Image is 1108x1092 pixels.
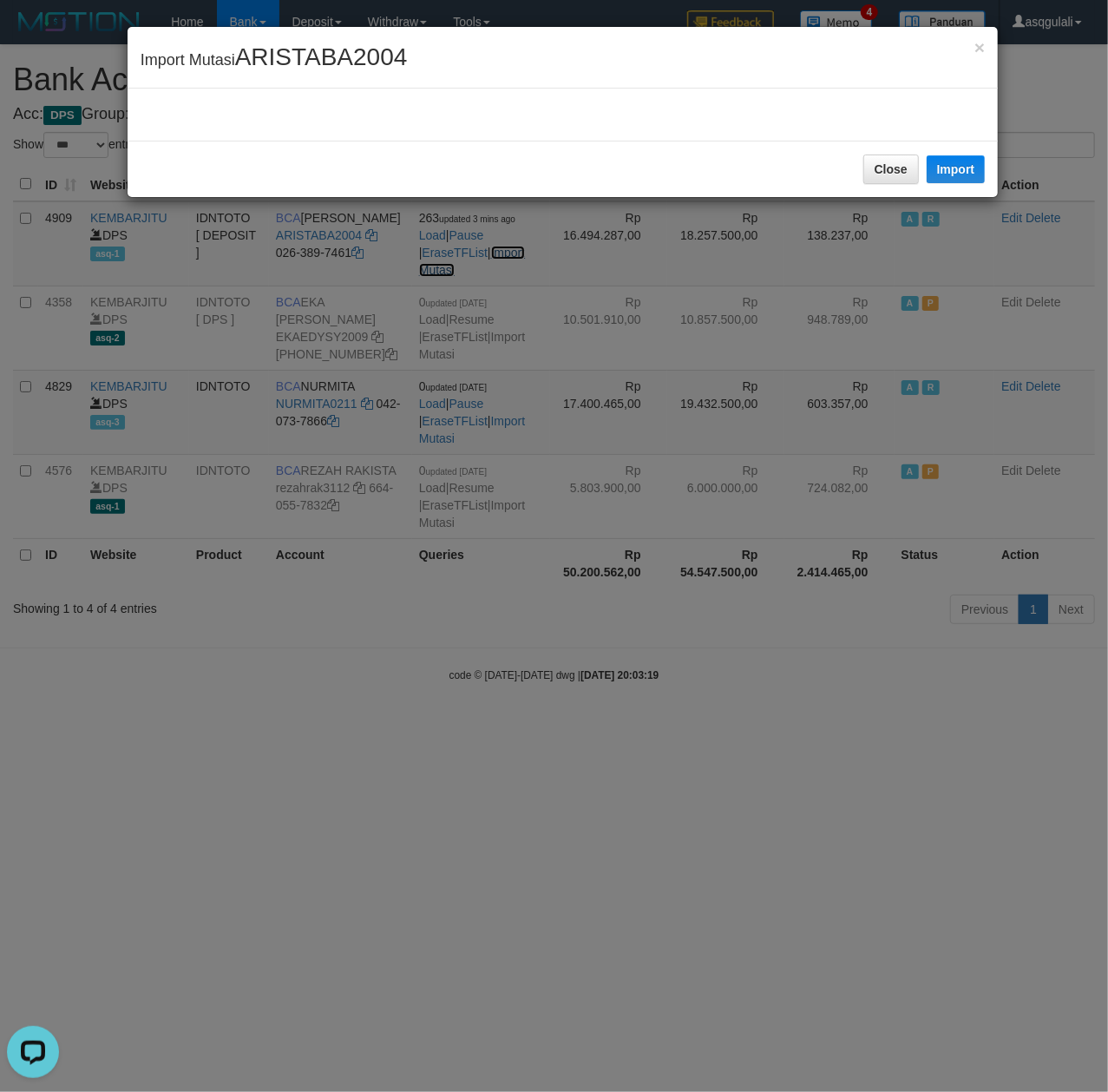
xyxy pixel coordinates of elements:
button: Open LiveChat chat widget [7,7,59,59]
span: Import Mutasi [141,51,408,69]
button: Import [927,155,986,183]
span: ARISTABA2004 [235,43,408,70]
button: Close [974,38,985,56]
span: × [974,37,985,57]
button: Close [863,155,919,184]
